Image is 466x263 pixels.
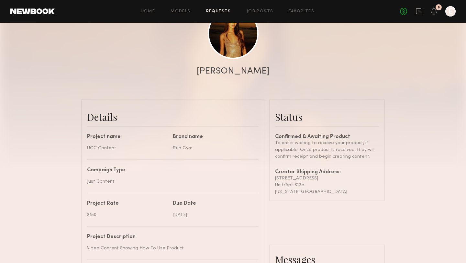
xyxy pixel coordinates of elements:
a: Job Posts [247,9,273,14]
div: Project name [87,134,168,140]
div: Skin Gym [173,145,254,152]
div: Talent is waiting to receive your product, if applicable. Once product is received, they will con... [275,140,379,160]
div: [PERSON_NAME] [197,67,270,76]
div: UGC Content [87,145,168,152]
div: Creator Shipping Address: [275,170,379,175]
div: Confirmed & Awaiting Product [275,134,379,140]
a: Models [171,9,190,14]
div: Unit/Apt S12e [275,182,379,189]
div: Project Rate [87,201,168,206]
div: Just Content [87,178,254,185]
div: Due Date [173,201,254,206]
div: Details [87,110,259,123]
div: [US_STATE][GEOGRAPHIC_DATA] [275,189,379,195]
div: Campaign Type [87,168,254,173]
a: Requests [206,9,231,14]
a: Home [141,9,155,14]
a: E [445,6,456,17]
div: Brand name [173,134,254,140]
div: Status [275,110,379,123]
div: Video Content Showing How To Use Product [87,245,254,252]
div: [STREET_ADDRESS] [275,175,379,182]
div: $150 [87,212,168,218]
div: [DATE] [173,212,254,218]
div: Project Description [87,234,254,240]
a: Favorites [289,9,314,14]
div: 8 [438,6,440,9]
